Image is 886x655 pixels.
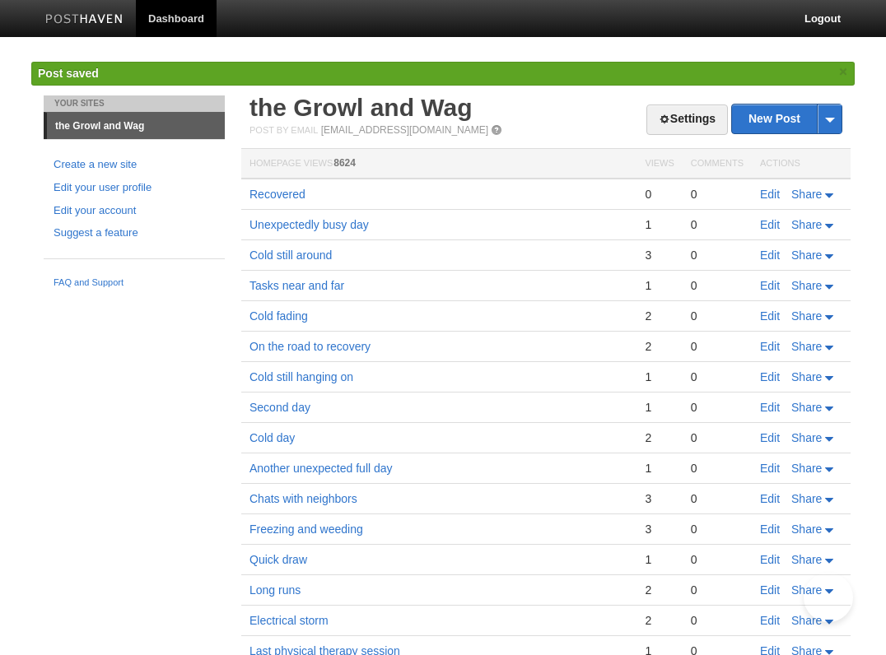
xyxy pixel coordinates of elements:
div: 0 [691,339,744,354]
a: New Post [732,105,842,133]
a: Quick draw [249,553,307,566]
a: Chats with neighbors [249,492,357,505]
th: Comments [683,149,752,179]
span: Share [791,309,822,323]
span: Share [791,492,822,505]
span: 8624 [333,157,356,169]
div: 0 [691,461,744,476]
a: Recovered [249,188,305,201]
a: [EMAIL_ADDRESS][DOMAIN_NAME] [321,124,488,136]
a: Edit [760,370,780,383]
div: 0 [691,522,744,537]
div: 1 [645,552,674,567]
span: Share [791,583,822,597]
a: Settings [646,105,728,135]
a: Suggest a feature [54,225,215,242]
span: Share [791,249,822,262]
a: Edit [760,583,780,597]
a: Edit [760,431,780,444]
th: Views [637,149,682,179]
a: Freezing and weeding [249,523,363,536]
div: 1 [645,217,674,232]
span: Share [791,340,822,353]
span: Share [791,462,822,475]
a: Another unexpected full day [249,462,393,475]
a: Unexpectedly busy day [249,218,369,231]
a: Edit [760,188,780,201]
div: 0 [691,278,744,293]
a: Cold still hanging on [249,370,353,383]
a: Edit your account [54,202,215,220]
a: Tasks near and far [249,279,344,292]
li: Your Sites [44,95,225,112]
div: 3 [645,491,674,506]
a: Edit your user profile [54,179,215,197]
a: FAQ and Support [54,276,215,290]
div: 3 [645,522,674,537]
div: 0 [691,217,744,232]
div: 0 [691,400,744,415]
img: Posthaven-bar [45,14,124,26]
div: 1 [645,369,674,384]
span: Share [791,523,822,536]
a: On the road to recovery [249,340,371,353]
div: 0 [691,187,744,202]
span: Share [791,431,822,444]
a: Edit [760,340,780,353]
div: 2 [645,583,674,597]
span: Share [791,553,822,566]
div: 2 [645,430,674,445]
div: 0 [691,369,744,384]
span: Share [791,279,822,292]
div: 1 [645,400,674,415]
a: Edit [760,492,780,505]
div: 0 [691,613,744,628]
div: 0 [691,430,744,445]
a: Edit [760,462,780,475]
div: 3 [645,248,674,262]
span: Share [791,401,822,414]
a: Edit [760,249,780,262]
a: Cold day [249,431,295,444]
a: Edit [760,401,780,414]
span: Share [791,188,822,201]
span: Share [791,614,822,627]
a: Create a new site [54,156,215,174]
span: Share [791,370,822,383]
a: Long runs [249,583,301,597]
iframe: Help Scout Beacon - Open [804,573,853,622]
div: 0 [691,491,744,506]
div: 0 [691,552,744,567]
a: × [836,62,851,82]
div: 0 [645,187,674,202]
span: Share [791,218,822,231]
a: Edit [760,553,780,566]
span: Post saved [38,67,99,80]
div: 2 [645,613,674,628]
a: Edit [760,309,780,323]
a: Edit [760,614,780,627]
a: Edit [760,218,780,231]
div: 1 [645,461,674,476]
a: Cold still around [249,249,332,262]
a: Edit [760,279,780,292]
a: Electrical storm [249,614,329,627]
div: 2 [645,309,674,323]
div: 0 [691,248,744,262]
div: 0 [691,309,744,323]
a: the Growl and Wag [47,113,225,139]
div: 1 [645,278,674,293]
a: Edit [760,523,780,536]
th: Actions [752,149,851,179]
th: Homepage Views [241,149,637,179]
div: 2 [645,339,674,354]
a: Second day [249,401,310,414]
span: Post by Email [249,125,318,135]
a: the Growl and Wag [249,94,473,121]
div: 0 [691,583,744,597]
a: Cold fading [249,309,308,323]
